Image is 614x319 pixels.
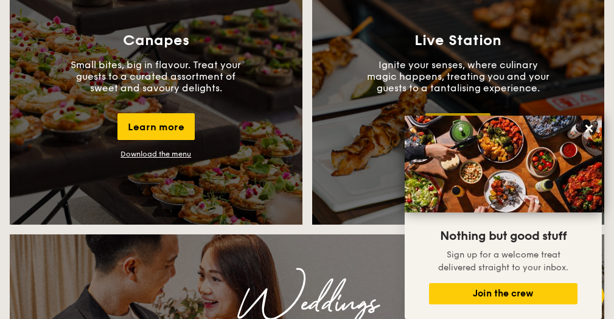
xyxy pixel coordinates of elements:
img: DSC07876-Edit02-Large.jpeg [405,116,602,212]
p: Small bites, big in flavour. Treat your guests to a curated assortment of sweet and savoury delig... [65,59,247,94]
h3: Canapes [123,32,189,49]
h3: Live Station [414,32,501,49]
span: Nothing but good stuff [440,229,567,244]
div: Plan now [425,113,490,140]
div: Weddings [74,293,541,315]
a: Download the menu [120,150,191,158]
p: Ignite your senses, where culinary magic happens, treating you and your guests to a tantalising e... [367,59,549,94]
span: Sign up for a welcome treat delivered straight to your inbox. [438,250,568,273]
button: Join the crew [429,283,577,304]
div: Learn more [117,113,195,140]
button: Close [579,119,599,138]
